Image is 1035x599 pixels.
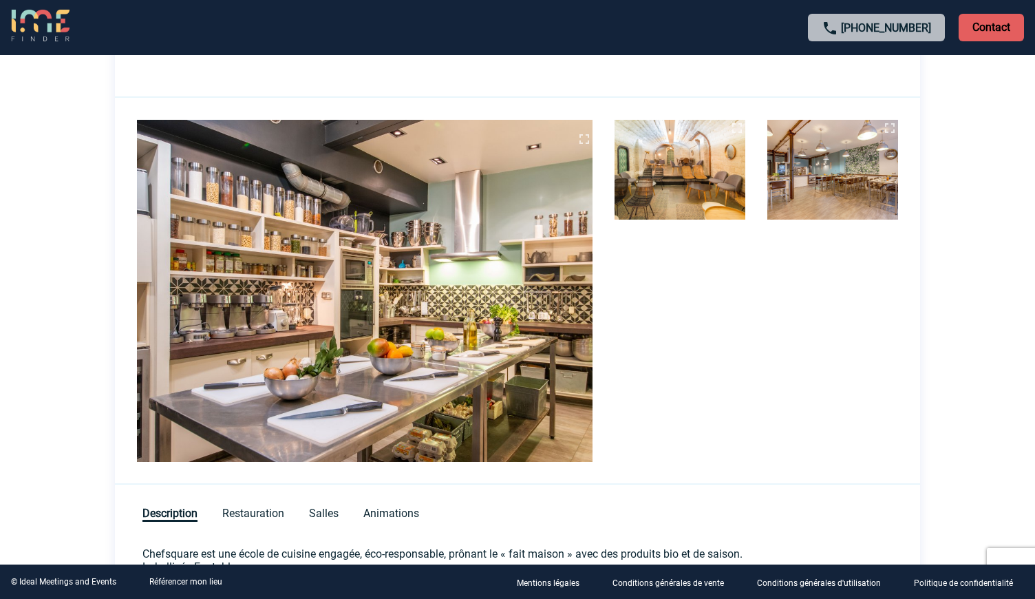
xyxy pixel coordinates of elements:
[612,578,724,588] p: Conditions générales de vente
[757,578,881,588] p: Conditions générales d'utilisation
[959,14,1024,41] p: Contact
[309,507,339,520] span: Salles
[222,507,284,520] span: Restauration
[11,577,116,587] div: © Ideal Meetings and Events
[903,576,1035,589] a: Politique de confidentialité
[746,576,903,589] a: Conditions générales d'utilisation
[506,576,601,589] a: Mentions légales
[149,577,222,587] a: Référencer mon lieu
[841,21,931,34] a: [PHONE_NUMBER]
[363,507,419,520] span: Animations
[822,20,838,36] img: call-24-px.png
[142,507,198,522] span: Description
[914,578,1013,588] p: Politique de confidentialité
[517,578,579,588] p: Mentions légales
[601,576,746,589] a: Conditions générales de vente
